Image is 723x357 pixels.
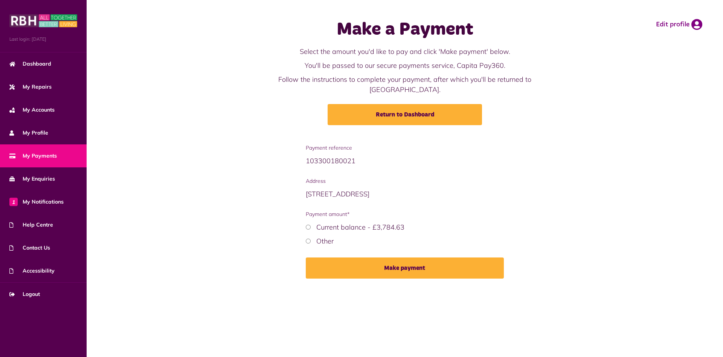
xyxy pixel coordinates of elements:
span: Contact Us [9,244,50,252]
span: Address [306,177,504,185]
span: My Notifications [9,198,64,206]
span: 103300180021 [306,156,355,165]
span: Accessibility [9,267,55,275]
span: My Repairs [9,83,52,91]
span: My Profile [9,129,48,137]
span: 1 [9,198,18,206]
span: Payment amount* [306,210,504,218]
span: My Enquiries [9,175,55,183]
p: Follow the instructions to complete your payment, after which you'll be returned to [GEOGRAPHIC_D... [254,74,555,95]
label: Other [316,237,334,245]
h1: Make a Payment [254,19,555,41]
a: Return to Dashboard [328,104,482,125]
label: Current balance - £3,784.63 [316,223,404,231]
button: Make payment [306,257,504,279]
span: Dashboard [9,60,51,68]
img: MyRBH [9,13,77,28]
span: Payment reference [306,144,504,152]
span: [STREET_ADDRESS] [306,190,369,198]
span: Last login: [DATE] [9,36,77,43]
span: My Accounts [9,106,55,114]
p: Select the amount you'd like to pay and click 'Make payment' below. [254,46,555,57]
span: My Payments [9,152,57,160]
a: Edit profile [656,19,702,30]
span: Logout [9,290,40,298]
p: You'll be passed to our secure payments service, Capita Pay360. [254,60,555,70]
span: Help Centre [9,221,53,229]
